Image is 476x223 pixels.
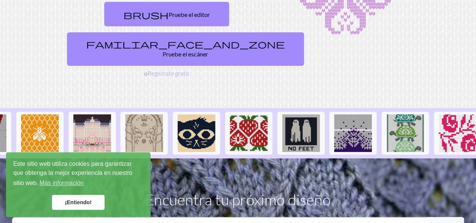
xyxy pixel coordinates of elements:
button: Copia del exterior del Grand-Budapest-Hotel.jpg [68,112,116,155]
button: portededurin1.jpg [120,112,168,155]
font: Pruebe el editor [169,11,210,18]
img: portededurin1.jpg [125,114,163,152]
a: Regístrate gratis [148,70,189,77]
a: Imagen 7220.png [277,129,325,136]
a: Mehiläinen [16,129,64,136]
div: consentimiento de cookies [6,152,151,217]
a: Copia del exterior del Grand-Budapest-Hotel.jpg [68,129,116,136]
font: Este sitio web utiliza cookies para garantizar que obtenga la mejor experiencia en nuestro sitio ... [13,161,132,186]
a: portededurin1.jpg [120,129,168,136]
button: calcetines de fresa [225,112,272,155]
img: Imagen 7220.png [282,114,320,152]
button: Copia de desvanecimiento [329,112,377,155]
font: Más información [40,180,84,186]
a: Descartar el mensaje de cookies [52,195,105,210]
a: Obtenga más información sobre las cookies [38,177,85,189]
button: Mehiläinen [16,112,64,155]
a: Copia de desvanecimiento [329,129,377,136]
button: Imagen 7220.png [277,112,325,155]
font: o [144,70,148,77]
img: Copia del exterior del Grand-Budapest-Hotel.jpg [73,114,111,152]
font: Encuentra tu próximo diseño [145,191,331,209]
font: ¡Entiendo! [65,199,91,205]
a: tortugas_abajo.jpg [382,129,429,136]
a: Pruebe el editor [104,2,229,26]
img: Mae [178,114,215,152]
a: Mae [173,129,220,136]
button: Mae [173,112,220,155]
img: tortugas_abajo.jpg [386,114,424,152]
img: Mehiläinen [21,114,59,152]
button: tortugas_abajo.jpg [382,112,429,155]
span: brush [123,9,169,20]
img: calcetines de fresa [230,114,268,152]
img: Copia de desvanecimiento [334,114,372,152]
a: calcetines de fresa [225,129,272,136]
font: Pruebe el escáner [163,50,208,58]
span: familiar_face_and_zone [86,39,285,49]
a: Pruebe el escáner [67,32,304,66]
